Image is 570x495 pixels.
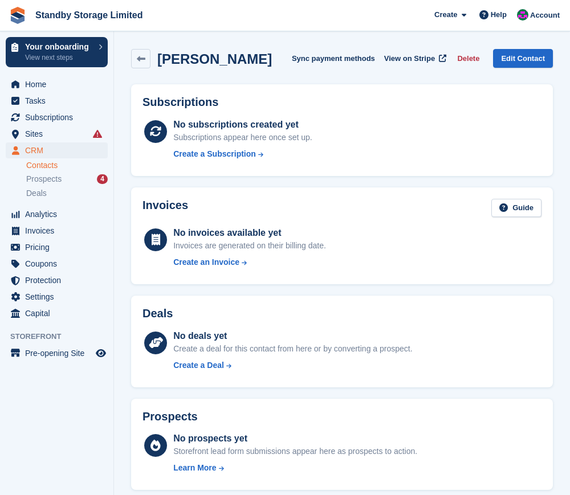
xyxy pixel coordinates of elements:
span: Coupons [25,256,93,272]
a: menu [6,256,108,272]
span: Capital [25,305,93,321]
a: menu [6,223,108,239]
div: Create a Deal [173,359,224,371]
span: Create [434,9,457,21]
a: Create a Deal [173,359,412,371]
a: Preview store [94,346,108,360]
a: Standby Storage Limited [31,6,147,24]
a: Guide [491,199,541,218]
div: Create an Invoice [173,256,239,268]
div: Subscriptions appear here once set up. [173,132,312,144]
p: View next steps [25,52,93,63]
a: View on Stripe [380,49,449,68]
a: menu [6,109,108,125]
a: Learn More [173,462,417,474]
h2: Deals [142,307,173,320]
a: menu [6,76,108,92]
img: stora-icon-8386f47178a22dfd0bd8f6a31ec36ba5ce8667c1dd55bd0f319d3a0aa187defe.svg [9,7,26,24]
h2: [PERSON_NAME] [157,51,272,67]
span: Settings [25,289,93,305]
a: menu [6,272,108,288]
span: Account [530,10,560,21]
a: menu [6,126,108,142]
button: Sync payment methods [292,49,375,68]
div: No deals yet [173,329,412,343]
i: Smart entry sync failures have occurred [93,129,102,138]
p: Your onboarding [25,43,93,51]
span: Analytics [25,206,93,222]
div: Storefront lead form submissions appear here as prospects to action. [173,445,417,457]
div: 4 [97,174,108,184]
h2: Invoices [142,199,188,218]
a: menu [6,142,108,158]
a: Edit Contact [493,49,553,68]
span: Help [491,9,507,21]
a: Create an Invoice [173,256,326,268]
span: Prospects [26,174,62,185]
div: Create a deal for this contact from here or by converting a prospect. [173,343,412,355]
a: menu [6,239,108,255]
span: Protection [25,272,93,288]
span: Subscriptions [25,109,93,125]
a: menu [6,206,108,222]
a: menu [6,289,108,305]
span: Storefront [10,331,113,342]
span: Tasks [25,93,93,109]
a: Your onboarding View next steps [6,37,108,67]
span: View on Stripe [384,53,435,64]
span: Deals [26,188,47,199]
a: Contacts [26,160,108,171]
button: Delete [453,49,484,68]
a: menu [6,305,108,321]
div: Learn More [173,462,216,474]
h2: Subscriptions [142,96,541,109]
div: No prospects yet [173,432,417,445]
div: Invoices are generated on their billing date. [173,240,326,252]
h2: Prospects [142,410,198,423]
a: Deals [26,187,108,199]
span: Pre-opening Site [25,345,93,361]
span: Sites [25,126,93,142]
span: CRM [25,142,93,158]
span: Home [25,76,93,92]
div: Create a Subscription [173,148,256,160]
a: Create a Subscription [173,148,312,160]
span: Pricing [25,239,93,255]
a: Prospects 4 [26,173,108,185]
span: Invoices [25,223,93,239]
a: menu [6,345,108,361]
div: No invoices available yet [173,226,326,240]
img: Glenn Fisher [517,9,528,21]
a: menu [6,93,108,109]
div: No subscriptions created yet [173,118,312,132]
